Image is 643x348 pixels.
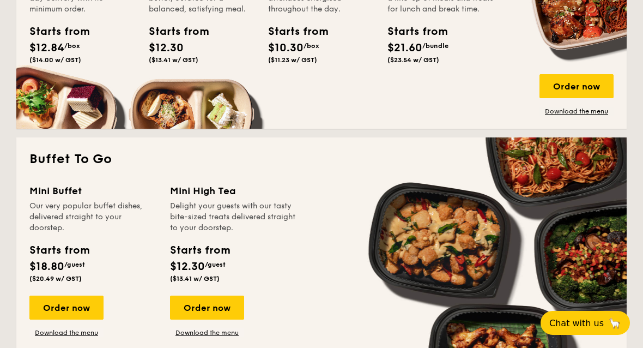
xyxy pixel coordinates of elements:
[170,275,220,283] span: ($13.41 w/ GST)
[268,41,304,55] span: $10.30
[29,260,64,273] span: $18.80
[387,41,422,55] span: $21.60
[149,56,198,64] span: ($13.41 w/ GST)
[170,242,229,259] div: Starts from
[539,107,614,116] a: Download the menu
[170,296,244,320] div: Order now
[608,317,621,329] span: 🦙
[268,23,317,40] div: Starts from
[149,23,198,40] div: Starts from
[29,275,82,283] span: ($20.49 w/ GST)
[149,41,184,55] span: $12.30
[64,42,80,50] span: /box
[422,42,448,50] span: /bundle
[29,41,64,55] span: $12.84
[387,56,439,64] span: ($23.54 w/ GST)
[170,183,298,199] div: Mini High Tea
[29,201,157,233] div: Our very popular buffet dishes, delivered straight to your doorstep.
[29,242,89,259] div: Starts from
[29,296,104,320] div: Order now
[268,56,317,64] span: ($11.23 w/ GST)
[549,318,604,328] span: Chat with us
[29,56,81,64] span: ($14.00 w/ GST)
[29,328,104,337] a: Download the menu
[541,311,630,335] button: Chat with us🦙
[170,328,244,337] a: Download the menu
[539,74,614,98] div: Order now
[304,42,319,50] span: /box
[170,260,205,273] span: $12.30
[29,151,614,168] h2: Buffet To Go
[29,23,78,40] div: Starts from
[29,183,157,199] div: Mini Buffet
[205,261,226,268] span: /guest
[64,261,85,268] span: /guest
[170,201,298,233] div: Delight your guests with our tasty bite-sized treats delivered straight to your doorstep.
[387,23,436,40] div: Starts from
